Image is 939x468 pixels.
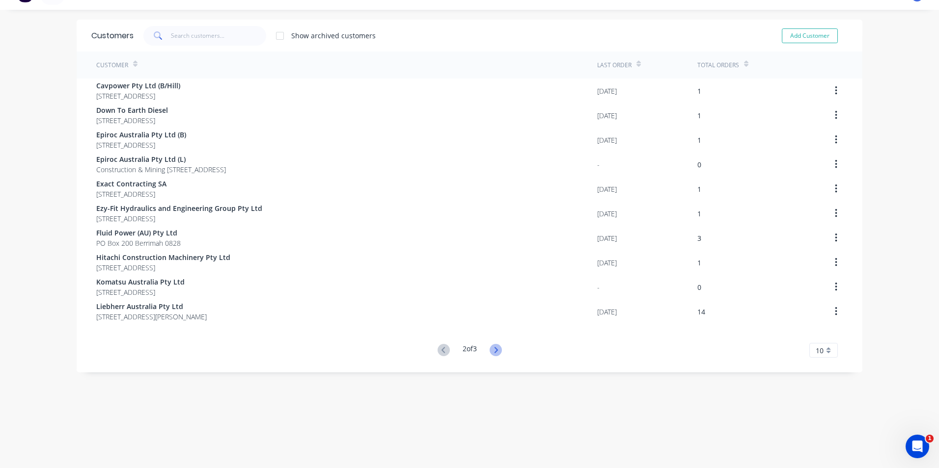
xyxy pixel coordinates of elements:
[96,213,262,224] span: [STREET_ADDRESS]
[96,262,230,273] span: [STREET_ADDRESS]
[96,238,181,248] span: PO Box 200 Berrimah 0828
[96,252,230,262] span: Hitachi Construction Machinery Pty Ltd
[597,184,617,194] div: [DATE]
[96,164,226,175] span: Construction & Mining [STREET_ADDRESS]
[697,61,739,70] div: Total Orders
[96,140,186,150] span: [STREET_ADDRESS]
[96,130,186,140] span: Epiroc Australia Pty Ltd (B)
[597,258,617,268] div: [DATE]
[906,435,929,458] iframe: Intercom live chat
[697,307,705,317] div: 14
[597,282,600,292] div: -
[697,233,701,243] div: 3
[597,86,617,96] div: [DATE]
[597,307,617,317] div: [DATE]
[171,26,267,46] input: Search customers...
[697,159,701,170] div: 0
[782,28,838,43] button: Add Customer
[697,110,701,121] div: 1
[697,86,701,96] div: 1
[926,435,934,442] span: 1
[96,80,180,91] span: Cavpower Pty Ltd (B/Hill)
[697,135,701,145] div: 1
[96,277,185,287] span: Komatsu Australia Pty Ltd
[96,312,207,322] span: [STREET_ADDRESS][PERSON_NAME]
[291,30,376,41] div: Show archived customers
[96,287,185,297] span: [STREET_ADDRESS]
[597,135,617,145] div: [DATE]
[96,203,262,213] span: Ezy-Fit Hydraulics and Engineering Group Pty Ltd
[597,233,617,243] div: [DATE]
[697,282,701,292] div: 0
[816,345,824,356] span: 10
[96,115,168,126] span: [STREET_ADDRESS]
[697,258,701,268] div: 1
[96,301,207,312] span: Liebherr Australia Pty Ltd
[597,159,600,170] div: -
[597,110,617,121] div: [DATE]
[96,61,128,70] div: Customer
[463,343,477,358] div: 2 of 3
[96,189,166,199] span: [STREET_ADDRESS]
[597,61,632,70] div: Last Order
[96,228,181,238] span: Fluid Power (AU) Pty Ltd
[96,91,180,101] span: [STREET_ADDRESS]
[96,105,168,115] span: Down To Earth Diesel
[96,179,166,189] span: Exact Contracting SA
[96,154,226,164] span: Epiroc Australia Pty Ltd (L)
[597,208,617,219] div: [DATE]
[91,30,134,42] div: Customers
[697,208,701,219] div: 1
[697,184,701,194] div: 1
